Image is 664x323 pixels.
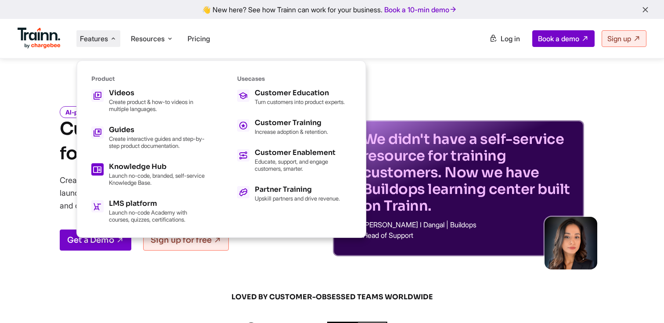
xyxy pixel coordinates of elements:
[60,230,131,251] a: Get a Demo
[255,98,345,105] p: Turn customers into product experts.
[91,126,206,149] a: Guides Create interactive guides and step-by-step product documentation.
[237,186,351,202] a: Partner Training Upskill partners and drive revenue.
[80,34,108,43] span: Features
[143,230,229,251] a: Sign up for free
[109,163,206,170] div: Knowledge Hub
[109,135,206,149] p: Create interactive guides and step-by-step product documentation.
[363,131,574,214] p: We didn't have a self-service resource for training customers. Now we have Buildops learning cent...
[363,221,574,228] p: [PERSON_NAME] I Dangal | Buildops
[60,174,292,212] p: Create product videos and step-by-step documentation, and launch your Knowledge Base or Academy —...
[109,200,206,207] div: LMS platform
[538,34,579,43] span: Book a demo
[60,117,298,166] h1: Customer Training Platform for Modern Teams
[255,119,328,126] div: Customer Training
[532,30,595,47] a: Book a demo
[484,31,525,47] a: Log in
[545,217,597,269] img: sabina-buildops.d2e8138.png
[131,34,165,43] span: Resources
[255,149,351,156] div: Customer Enablement
[255,158,351,172] p: Educate, support, and engage customers, smarter.
[109,98,206,112] p: Create product & how-to videos in multiple languages.
[91,163,206,186] a: Knowledge Hub Launch no-code, branded, self-service Knowledge Base.
[91,200,206,223] a: LMS platform Launch no-code Academy with courses, quizzes, certifications.
[255,90,345,97] div: Customer Education
[188,34,210,43] a: Pricing
[255,128,328,135] p: Increase adoption & retention.
[109,172,206,186] p: Launch no-code, branded, self-service Knowledge Base.
[91,90,206,112] a: Videos Create product & how-to videos in multiple languages.
[363,232,574,239] p: Head of Support
[237,119,351,135] a: Customer Training Increase adoption & retention.
[237,75,351,83] div: Usecases
[620,281,664,323] iframe: Chat Widget
[237,149,351,172] a: Customer Enablement Educate, support, and engage customers, smarter.
[91,75,206,83] div: Product
[60,106,144,118] i: AI-powered and No-Code
[237,90,351,105] a: Customer Education Turn customers into product experts.
[255,195,340,202] p: Upskill partners and drive revenue.
[109,90,206,97] div: Videos
[383,4,459,16] a: Book a 10-min demo
[602,30,646,47] a: Sign up
[109,209,206,223] p: Launch no-code Academy with courses, quizzes, certifications.
[5,5,659,14] div: 👋 New here? See how Trainn can work for your business.
[18,28,61,49] img: Trainn Logo
[255,186,340,193] div: Partner Training
[607,34,631,43] span: Sign up
[501,34,520,43] span: Log in
[121,292,543,302] span: LOVED BY CUSTOMER-OBSESSED TEAMS WORLDWIDE
[109,126,206,133] div: Guides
